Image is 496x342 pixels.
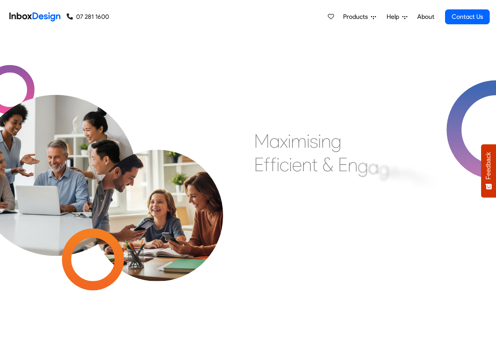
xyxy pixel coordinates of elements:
[389,159,399,183] div: e
[338,153,348,176] div: E
[67,12,109,22] a: 07 281 1600
[348,153,358,177] div: n
[481,144,496,197] button: Feedback - Show survey
[307,129,310,153] div: i
[415,165,425,189] div: e
[288,129,291,153] div: i
[340,9,379,25] a: Products
[312,153,318,176] div: t
[302,153,312,176] div: n
[321,129,331,153] div: n
[254,129,269,153] div: M
[270,153,276,176] div: f
[254,129,444,247] div: Maximising Efficient & Engagement, Connecting Schools, Families, and Students.
[331,129,342,153] div: g
[368,156,379,179] div: a
[399,162,415,186] div: m
[343,12,371,22] span: Products
[291,129,307,153] div: m
[254,153,264,176] div: E
[292,153,302,176] div: e
[264,153,270,176] div: f
[280,153,289,176] div: c
[322,153,333,176] div: &
[276,153,280,176] div: i
[289,153,292,176] div: i
[383,9,411,25] a: Help
[415,9,436,25] a: About
[75,117,240,281] img: parents_with_child.png
[269,129,280,153] div: a
[310,129,318,153] div: s
[387,12,402,22] span: Help
[379,157,389,181] div: g
[434,173,440,197] div: t
[445,9,490,24] a: Contact Us
[485,152,492,179] span: Feedback
[318,129,321,153] div: i
[280,129,288,153] div: x
[358,154,368,177] div: g
[425,169,434,192] div: n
